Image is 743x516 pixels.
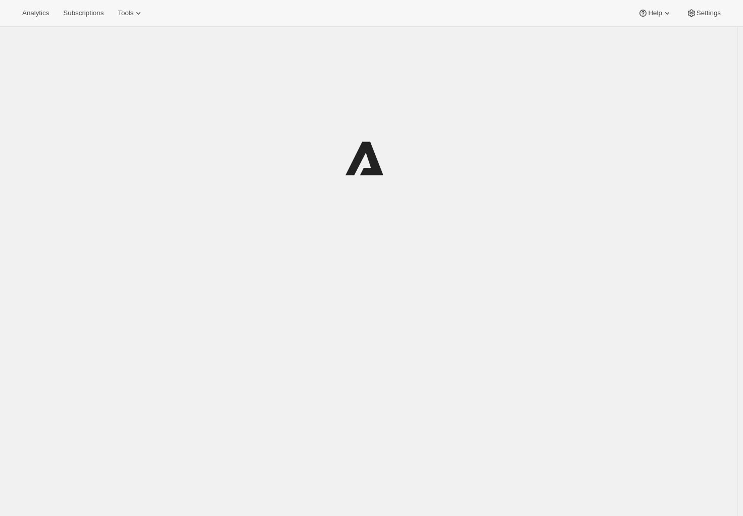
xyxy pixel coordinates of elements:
button: Help [632,6,678,20]
button: Analytics [16,6,55,20]
span: Analytics [22,9,49,17]
button: Subscriptions [57,6,110,20]
span: Settings [697,9,721,17]
button: Settings [680,6,727,20]
span: Tools [118,9,133,17]
span: Help [648,9,662,17]
span: Subscriptions [63,9,104,17]
button: Tools [112,6,150,20]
